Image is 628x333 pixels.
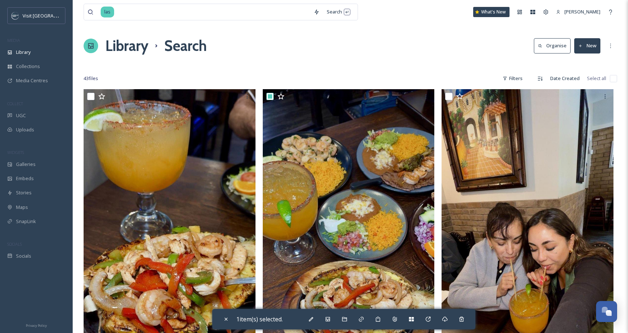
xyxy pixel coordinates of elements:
span: Maps [16,204,28,211]
a: [PERSON_NAME] [552,5,604,19]
span: SnapLink [16,218,36,225]
div: Filters [499,71,526,86]
div: Date Created [547,71,583,86]
span: 1 item(s) selected. [236,315,283,323]
span: Uploads [16,126,34,133]
a: Library [105,35,148,57]
span: MEDIA [7,37,20,43]
span: Select all [587,75,606,82]
span: UGC [16,112,26,119]
button: Organise [534,38,571,53]
span: Collections [16,63,40,70]
span: Privacy Policy [26,323,47,328]
span: Embeds [16,175,34,182]
a: Privacy Policy [26,321,47,329]
h1: Search [164,35,207,57]
a: Organise [534,38,574,53]
span: SOCIALS [7,241,22,247]
div: Search [323,5,354,19]
span: Visit [GEOGRAPHIC_DATA] [23,12,79,19]
button: Open Chat [596,301,617,322]
span: Socials [16,253,31,259]
span: Library [16,49,31,56]
span: Stories [16,189,32,196]
span: las [101,7,114,17]
span: WIDGETS [7,150,24,155]
a: What's New [473,7,510,17]
img: c3es6xdrejuflcaqpovn.png [12,12,19,19]
span: COLLECT [7,101,23,106]
button: New [574,38,600,53]
span: [PERSON_NAME] [564,8,600,15]
span: Media Centres [16,77,48,84]
span: Galleries [16,161,36,168]
span: 43 file s [84,75,98,82]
